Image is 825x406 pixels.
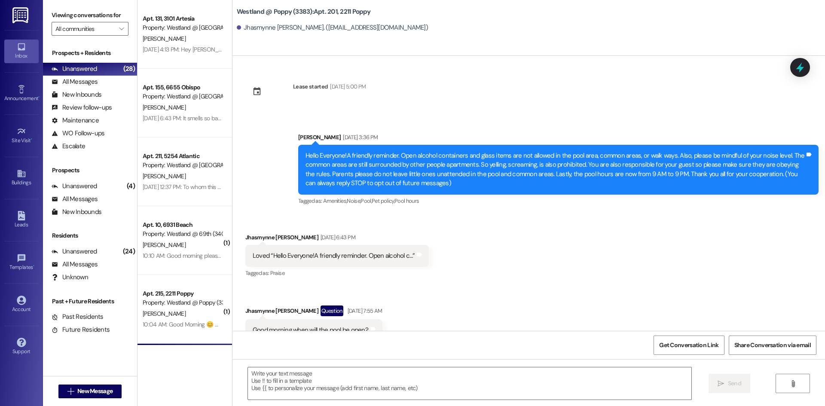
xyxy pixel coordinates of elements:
[345,306,382,315] div: [DATE] 7:55 AM
[52,9,128,22] label: Viewing conversations for
[143,14,222,23] div: Apt. 131, 3101 Artesia
[143,92,222,101] div: Property: Westland @ [GEOGRAPHIC_DATA] (3388)
[729,336,816,355] button: Share Conversation via email
[734,341,811,350] span: Share Conversation via email
[245,233,429,245] div: Jhasmynne [PERSON_NAME]
[52,116,99,125] div: Maintenance
[394,197,419,205] span: Pool hours
[52,77,98,86] div: All Messages
[323,197,347,205] span: Amenities ,
[52,247,97,256] div: Unanswered
[728,379,741,388] span: Send
[58,385,122,398] button: New Message
[143,229,222,238] div: Property: Westland @ 69th (3400)
[659,341,718,350] span: Get Conversation Link
[237,23,428,32] div: Jhasmynne [PERSON_NAME]. ([EMAIL_ADDRESS][DOMAIN_NAME])
[245,305,382,319] div: Jhasmynne [PERSON_NAME]
[143,172,186,180] span: [PERSON_NAME]
[121,245,137,258] div: (24)
[143,23,222,32] div: Property: Westland @ [GEOGRAPHIC_DATA] (3388)
[52,64,97,73] div: Unanswered
[4,166,39,189] a: Buildings
[237,7,370,16] b: Westland @ Poppy (3383): Apt. 201, 2211 Poppy
[143,46,494,53] div: [DATE] 4:13 PM: Hey [PERSON_NAME] my bathroom has flooded water is all over the floor I contacted...
[253,326,368,335] div: Good morning when will the pool be open?
[4,124,39,147] a: Site Visit •
[143,220,222,229] div: Apt. 10, 6931 Beach
[298,133,819,145] div: [PERSON_NAME]
[55,22,115,36] input: All communities
[245,267,429,279] div: Tagged as:
[52,182,97,191] div: Unanswered
[67,388,74,395] i: 
[143,310,186,317] span: [PERSON_NAME]
[33,263,34,269] span: •
[52,325,110,334] div: Future Residents
[361,197,372,205] span: Pool ,
[328,82,366,91] div: [DATE] 5:00 PM
[77,387,113,396] span: New Message
[52,103,112,112] div: Review follow-ups
[270,269,284,277] span: Praise
[43,231,137,240] div: Residents
[298,195,819,207] div: Tagged as:
[121,62,137,76] div: (28)
[790,380,796,387] i: 
[718,380,724,387] i: 
[125,180,137,193] div: (4)
[143,114,382,122] div: [DATE] 6:43 PM: It smells so bad I was able to smell it from my bedroom and knew it was the sink
[52,260,98,269] div: All Messages
[293,82,328,91] div: Lease started
[43,49,137,58] div: Prospects + Residents
[4,293,39,316] a: Account
[143,35,186,43] span: [PERSON_NAME]
[43,297,137,306] div: Past + Future Residents
[52,273,88,282] div: Unknown
[4,335,39,358] a: Support
[143,289,222,298] div: Apt. 215, 2211 Poppy
[143,161,222,170] div: Property: Westland @ [GEOGRAPHIC_DATA] (3283)
[4,208,39,232] a: Leads
[143,152,222,161] div: Apt. 211, 5254 Atlantic
[321,305,343,316] div: Question
[143,298,222,307] div: Property: Westland @ Poppy (3383)
[31,136,32,142] span: •
[12,7,30,23] img: ResiDesk Logo
[119,25,124,32] i: 
[52,195,98,204] div: All Messages
[341,133,378,142] div: [DATE] 3:36 PM
[52,142,85,151] div: Escalate
[4,40,39,63] a: Inbox
[143,83,222,92] div: Apt. 155, 6655 Obispo
[654,336,724,355] button: Get Conversation Link
[4,251,39,274] a: Templates •
[52,90,101,99] div: New Inbounds
[318,233,355,242] div: [DATE] 6:43 PM
[38,94,40,100] span: •
[709,374,750,393] button: Send
[52,129,104,138] div: WO Follow-ups
[143,104,186,111] span: [PERSON_NAME]
[306,151,805,188] div: Hello Everyone!A friendly reminder. Open alcohol containers and glass items are not allowed in th...
[347,197,361,205] span: Noise ,
[52,312,104,321] div: Past Residents
[143,252,520,259] div: 10:10 AM: Good morning please send to me the link to pay the rent at this # not send to my brothe...
[372,197,394,205] span: Pet policy ,
[43,166,137,175] div: Prospects
[253,251,415,260] div: Loved “Hello Everyone!A friendly reminder. Open alcohol c…”
[143,241,186,249] span: [PERSON_NAME]
[52,208,101,217] div: New Inbounds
